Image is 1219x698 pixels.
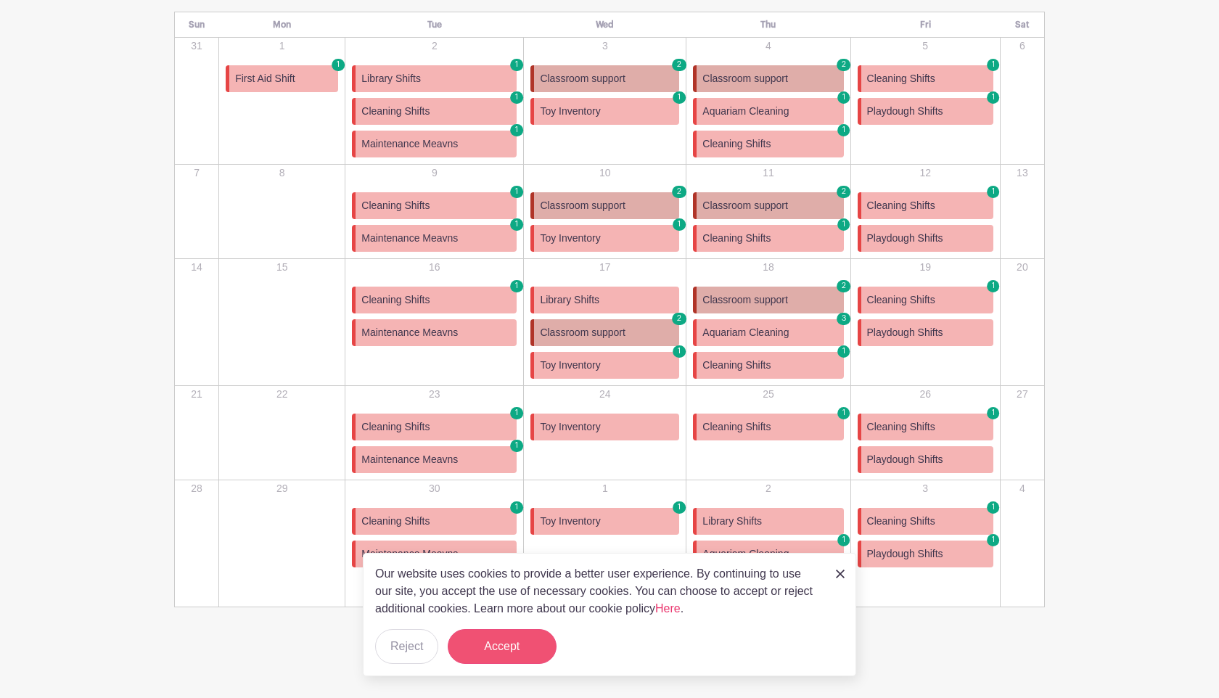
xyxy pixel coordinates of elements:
[686,12,850,37] th: Thu
[837,407,850,420] span: 1
[530,508,679,535] a: Toy Inventory 1
[1001,481,1043,496] p: 4
[511,186,524,199] span: 1
[448,629,557,664] button: Accept
[867,546,943,562] span: Playdough Shifts
[352,131,517,157] a: Maintenance Meavns 1
[525,481,685,496] p: 1
[352,508,517,535] a: Cleaning Shifts 1
[352,65,517,92] a: Library Shifts 1
[352,319,517,346] a: Maintenance Meavns
[352,446,517,473] a: Maintenance Meavns 1
[702,104,789,119] span: Aquariam Cleaning
[987,186,1000,199] span: 1
[235,71,295,86] span: First Aid Shift
[987,280,1000,293] span: 1
[220,165,344,181] p: 8
[175,12,219,37] th: Sun
[511,280,524,293] span: 1
[702,419,771,435] span: Cleaning Shifts
[987,407,1000,420] span: 1
[858,541,993,567] a: Playdough Shifts 1
[852,481,999,496] p: 3
[1001,165,1043,181] p: 13
[540,358,600,373] span: Toy Inventory
[693,225,843,252] a: Cleaning Shifts 1
[837,218,850,231] span: 1
[858,98,993,125] a: Playdough Shifts 1
[361,198,430,213] span: Cleaning Shifts
[702,325,789,340] span: Aquariam Cleaning
[540,514,600,529] span: Toy Inventory
[852,387,999,402] p: 26
[867,292,935,308] span: Cleaning Shifts
[702,292,788,308] span: Classroom support
[361,325,458,340] span: Maintenance Meavns
[673,186,687,199] span: 2
[220,481,344,496] p: 29
[858,225,993,252] a: Playdough Shifts
[176,38,218,54] p: 31
[530,319,679,346] a: Classroom support 2
[524,12,686,37] th: Wed
[702,198,788,213] span: Classroom support
[176,260,218,275] p: 14
[530,352,679,379] a: Toy Inventory 1
[530,287,679,313] a: Library Shifts
[687,38,849,54] p: 4
[702,358,771,373] span: Cleaning Shifts
[837,313,851,326] span: 3
[837,534,850,547] span: 1
[867,71,935,86] span: Cleaning Shifts
[540,104,600,119] span: Toy Inventory
[525,387,685,402] p: 24
[693,65,843,92] a: Classroom support 2
[655,602,681,615] a: Here
[346,387,522,402] p: 23
[530,192,679,219] a: Classroom support 2
[693,319,843,346] a: Aquariam Cleaning 3
[867,419,935,435] span: Cleaning Shifts
[693,287,843,313] a: Classroom support 2
[530,65,679,92] a: Classroom support 2
[858,508,993,535] a: Cleaning Shifts 1
[867,452,943,467] span: Playdough Shifts
[987,501,1000,514] span: 1
[1001,260,1043,275] p: 20
[858,192,993,219] a: Cleaning Shifts 1
[673,91,686,104] span: 1
[361,231,458,246] span: Maintenance Meavns
[511,124,524,137] span: 1
[511,501,524,514] span: 1
[346,165,522,181] p: 9
[226,65,338,92] a: First Aid Shift 1
[693,352,843,379] a: Cleaning Shifts 1
[176,165,218,181] p: 7
[858,319,993,346] a: Playdough Shifts
[858,414,993,440] a: Cleaning Shifts 1
[511,91,524,104] span: 1
[867,514,935,529] span: Cleaning Shifts
[511,440,524,453] span: 1
[687,165,849,181] p: 11
[525,38,685,54] p: 3
[836,570,845,578] img: close_button-5f87c8562297e5c2d7936805f587ecaba9071eb48480494691a3f1689db116b3.svg
[693,541,843,567] a: Aquariam Cleaning 1
[375,629,438,664] button: Reject
[702,514,762,529] span: Library Shifts
[525,165,685,181] p: 10
[867,198,935,213] span: Cleaning Shifts
[673,313,687,326] span: 2
[352,287,517,313] a: Cleaning Shifts 1
[540,292,599,308] span: Library Shifts
[687,260,849,275] p: 18
[220,260,344,275] p: 15
[540,231,600,246] span: Toy Inventory
[361,546,458,562] span: Maintenance Meavns
[346,481,522,496] p: 30
[987,91,1000,104] span: 1
[540,325,625,340] span: Classroom support
[375,565,821,617] p: Our website uses cookies to provide a better user experience. By continuing to use our site, you ...
[352,414,517,440] a: Cleaning Shifts 1
[987,59,1000,72] span: 1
